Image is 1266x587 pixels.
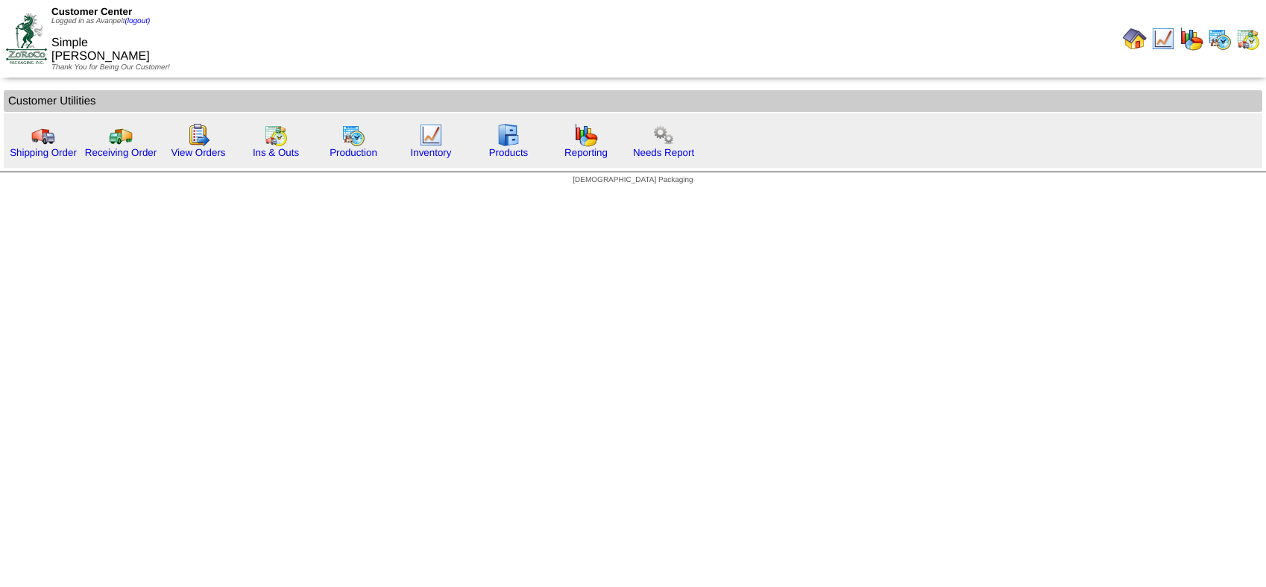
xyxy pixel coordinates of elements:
a: Products [489,147,529,158]
img: calendarinout.gif [264,123,288,147]
span: Thank You for Being Our Customer! [51,63,170,72]
img: line_graph.gif [1151,27,1175,51]
img: line_graph.gif [419,123,443,147]
span: Customer Center [51,6,132,17]
img: truck2.gif [109,123,133,147]
img: calendarprod.gif [341,123,365,147]
img: truck.gif [31,123,55,147]
td: Customer Utilities [4,90,1262,112]
span: Logged in as Avanpelt [51,17,150,25]
img: ZoRoCo_Logo(Green%26Foil)%20jpg.webp [6,13,47,63]
img: graph.gif [574,123,598,147]
a: Reporting [564,147,608,158]
img: home.gif [1123,27,1147,51]
img: workflow.png [652,123,675,147]
img: calendarprod.gif [1208,27,1232,51]
a: Ins & Outs [253,147,299,158]
span: [DEMOGRAPHIC_DATA] Packaging [573,176,693,184]
a: Production [330,147,377,158]
a: View Orders [171,147,225,158]
img: graph.gif [1180,27,1203,51]
img: cabinet.gif [497,123,520,147]
a: Needs Report [633,147,694,158]
img: workorder.gif [186,123,210,147]
a: (logout) [125,17,150,25]
a: Shipping Order [10,147,77,158]
a: Inventory [411,147,452,158]
img: calendarinout.gif [1236,27,1260,51]
span: Simple [PERSON_NAME] [51,37,150,63]
a: Receiving Order [85,147,157,158]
